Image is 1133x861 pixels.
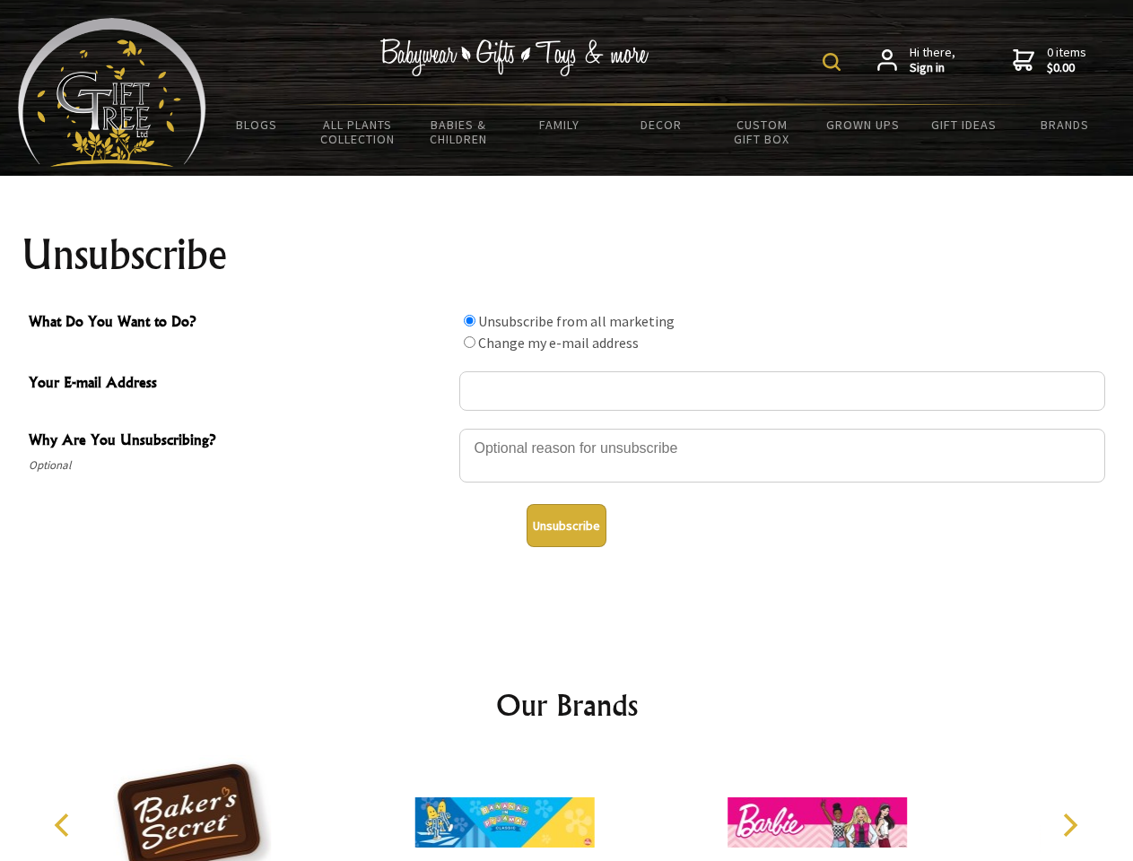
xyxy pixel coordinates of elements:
input: Your E-mail Address [459,371,1105,411]
a: All Plants Collection [308,106,409,158]
a: Decor [610,106,711,143]
a: 0 items$0.00 [1013,45,1086,76]
textarea: Why Are You Unsubscribing? [459,429,1105,483]
a: Gift Ideas [913,106,1015,143]
a: Custom Gift Box [711,106,813,158]
a: BLOGS [206,106,308,143]
span: Why Are You Unsubscribing? [29,429,450,455]
a: Grown Ups [812,106,913,143]
h1: Unsubscribe [22,233,1112,276]
span: Hi there, [910,45,955,76]
span: Your E-mail Address [29,371,450,397]
img: Babyware - Gifts - Toys and more... [18,18,206,167]
a: Hi there,Sign in [877,45,955,76]
span: 0 items [1047,44,1086,76]
button: Previous [45,805,84,845]
span: What Do You Want to Do? [29,310,450,336]
a: Babies & Children [408,106,510,158]
button: Next [1050,805,1089,845]
img: Babywear - Gifts - Toys & more [380,39,649,76]
img: product search [823,53,841,71]
a: Brands [1015,106,1116,143]
a: Family [510,106,611,143]
input: What Do You Want to Do? [464,315,475,326]
span: Optional [29,455,450,476]
button: Unsubscribe [527,504,606,547]
strong: Sign in [910,60,955,76]
label: Unsubscribe from all marketing [478,312,675,330]
input: What Do You Want to Do? [464,336,475,348]
strong: $0.00 [1047,60,1086,76]
label: Change my e-mail address [478,334,639,352]
h2: Our Brands [36,683,1098,726]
